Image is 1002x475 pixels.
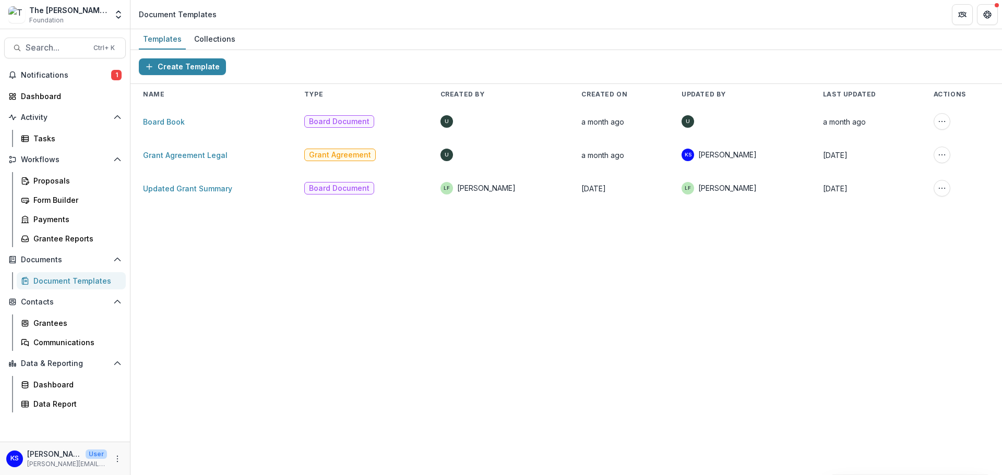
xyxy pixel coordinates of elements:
button: Partners [952,4,973,25]
a: Form Builder [17,191,126,209]
div: Dashboard [21,91,117,102]
span: [DATE] [823,151,848,160]
div: Payments [33,214,117,225]
nav: breadcrumb [135,7,221,22]
a: Communications [17,334,126,351]
button: More Action [934,180,950,197]
button: Search... [4,38,126,58]
span: Search... [26,43,87,53]
div: Document Templates [139,9,217,20]
button: More [111,453,124,465]
span: Board Document [309,117,369,126]
div: Unknown [445,119,449,124]
div: Communications [33,337,117,348]
span: Data & Reporting [21,359,109,368]
p: [PERSON_NAME] [27,448,81,459]
button: Open Workflows [4,151,126,168]
button: Create Template [139,58,226,75]
button: More Action [934,147,950,163]
p: User [86,449,107,459]
span: 1 [111,70,122,80]
span: Board Document [309,184,369,193]
span: Grant Agreement [309,151,371,160]
div: Data Report [33,398,117,409]
th: Created On [569,84,669,105]
span: a month ago [823,117,866,126]
div: Form Builder [33,194,117,205]
a: Board Book [143,117,185,126]
a: Collections [190,29,240,50]
div: Kate Sorestad [685,152,691,157]
span: Foundation [29,16,64,25]
span: Contacts [21,298,109,307]
span: [DATE] [581,184,606,193]
div: Unknown [686,119,690,124]
div: Collections [190,31,240,46]
span: a month ago [581,151,624,160]
span: a month ago [581,117,624,126]
a: Dashboard [4,88,126,105]
button: Open Activity [4,109,126,126]
div: Tasks [33,133,117,144]
a: Updated Grant Summary [143,184,232,193]
button: Open entity switcher [111,4,126,25]
img: The Frist Foundation [8,6,25,23]
div: Document Templates [33,275,117,286]
span: [PERSON_NAME] [698,150,757,160]
th: Type [292,84,428,105]
button: Open Documents [4,251,126,268]
button: Get Help [977,4,998,25]
a: Grant Agreement Legal [143,151,228,160]
button: More Action [934,113,950,130]
a: Templates [139,29,186,50]
span: [PERSON_NAME] [698,183,757,193]
a: Grantees [17,314,126,332]
div: Lucy Fey [444,186,450,191]
div: Dashboard [33,379,117,390]
button: Open Contacts [4,294,126,310]
th: Actions [921,84,1002,105]
div: Ctrl + K [91,42,117,54]
div: Grantees [33,318,117,328]
th: Last Updated [810,84,921,105]
p: [PERSON_NAME][EMAIL_ADDRESS][DOMAIN_NAME] [27,459,107,469]
span: [PERSON_NAME] [457,183,516,193]
a: Tasks [17,130,126,147]
span: [DATE] [823,184,848,193]
div: Proposals [33,175,117,186]
span: Workflows [21,155,109,164]
span: Documents [21,255,109,264]
button: Open Data & Reporting [4,355,126,372]
div: Templates [139,31,186,46]
th: Updated By [669,84,810,105]
div: The [PERSON_NAME] Foundation [29,5,107,16]
th: Created By [428,84,569,105]
div: Grantee Reports [33,233,117,244]
a: Document Templates [17,272,126,289]
div: Unknown [445,152,449,157]
span: Activity [21,113,109,122]
a: Payments [17,211,126,228]
th: Name [130,84,292,105]
a: Grantee Reports [17,230,126,247]
a: Data Report [17,395,126,412]
a: Dashboard [17,376,126,393]
div: Kate Sorestad [10,455,19,462]
a: Proposals [17,172,126,189]
span: Notifications [21,71,111,80]
button: Notifications1 [4,67,126,83]
div: Lucy Fey [685,186,691,191]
